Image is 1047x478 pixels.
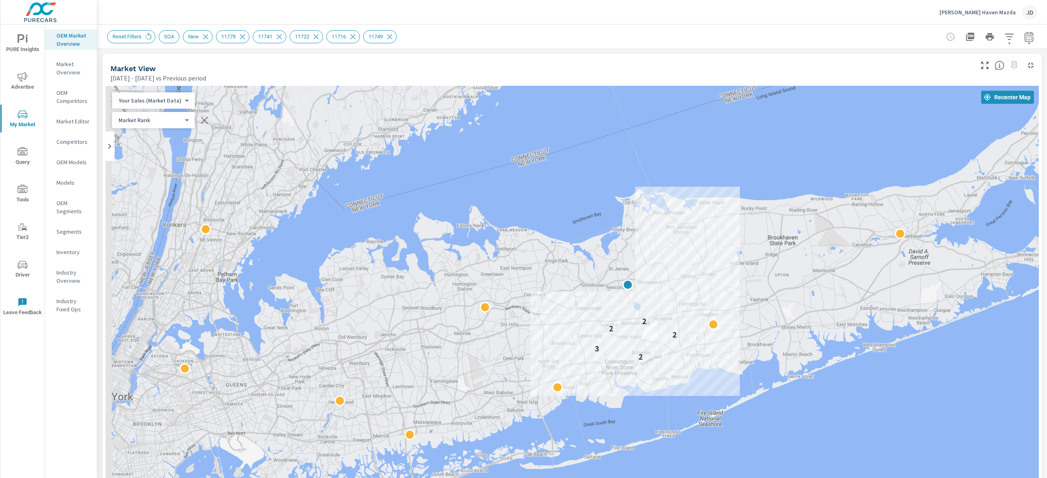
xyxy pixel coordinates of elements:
button: Recenter Map [981,91,1034,104]
p: Industry Overview [56,268,90,285]
button: Apply Filters [1001,29,1018,45]
span: Recenter Map [984,94,1031,101]
div: 11749 [363,30,397,43]
div: Competitors [45,136,97,148]
p: Models [56,179,90,187]
div: Market Overview [45,58,97,78]
p: Inventory [56,248,90,256]
p: OEM Market Overview [56,31,90,48]
div: JD [1022,5,1037,20]
button: Make Fullscreen [978,59,991,72]
span: Leave Feedback [3,297,42,317]
div: Industry Overview [45,266,97,287]
h5: Market View [110,64,156,73]
div: Reset Filters [107,30,155,43]
p: Market Overview [56,60,90,76]
p: 2 [672,330,676,340]
button: "Export Report to PDF" [962,29,978,45]
div: Industry Fixed Ops [45,295,97,315]
button: Minimize Widget [1024,59,1037,72]
span: Driver [3,260,42,280]
div: 11741 [253,30,286,43]
span: Advertise [3,72,42,92]
button: Select Date Range [1021,29,1037,45]
span: My Market [3,109,42,130]
div: OEM Models [45,156,97,168]
span: SOA [159,34,179,40]
p: Market Rank [119,116,182,124]
span: PURE Insights [3,34,42,54]
div: 11722 [290,30,323,43]
div: OEM Competitors [45,87,97,107]
div: Your Sales (Market Data) [112,97,188,105]
div: OEM Segments [45,197,97,217]
div: Inventory [45,246,97,258]
p: [DATE] - [DATE] vs Previous period [110,73,206,83]
div: Models [45,176,97,189]
span: Tier2 [3,222,42,242]
span: 11779 [216,34,240,40]
div: Market Editor [45,115,97,127]
p: 3 [595,344,599,353]
span: 11749 [364,34,388,40]
div: Segments [45,226,97,238]
div: nav menu [0,25,45,325]
div: 11779 [216,30,249,43]
span: Find the biggest opportunities in your market for your inventory. Understand by postal code where... [995,60,1004,70]
div: Your Sales (Market Data) [112,116,188,124]
p: 2 [609,324,613,333]
div: New [183,30,213,43]
p: Competitors [56,138,90,146]
span: 11716 [327,34,351,40]
p: Industry Fixed Ops [56,297,90,313]
p: OEM Segments [56,199,90,215]
span: New [183,34,204,40]
p: OEM Models [56,158,90,166]
span: Reset Filters [108,34,146,40]
p: Your Sales (Market Data) [119,97,182,104]
span: Tools [3,185,42,205]
p: 2 [642,316,646,326]
span: 11741 [253,34,277,40]
span: Select a preset date range to save this widget [1008,59,1021,72]
p: OEM Competitors [56,89,90,105]
div: 11716 [326,30,360,43]
div: OEM Market Overview [45,29,97,50]
p: 2 [638,352,643,362]
span: 11722 [290,34,314,40]
p: Segments [56,228,90,236]
p: [PERSON_NAME] Haven Mazda [939,9,1016,16]
p: Market Editor [56,117,90,125]
button: Print Report [982,29,998,45]
span: Query [3,147,42,167]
